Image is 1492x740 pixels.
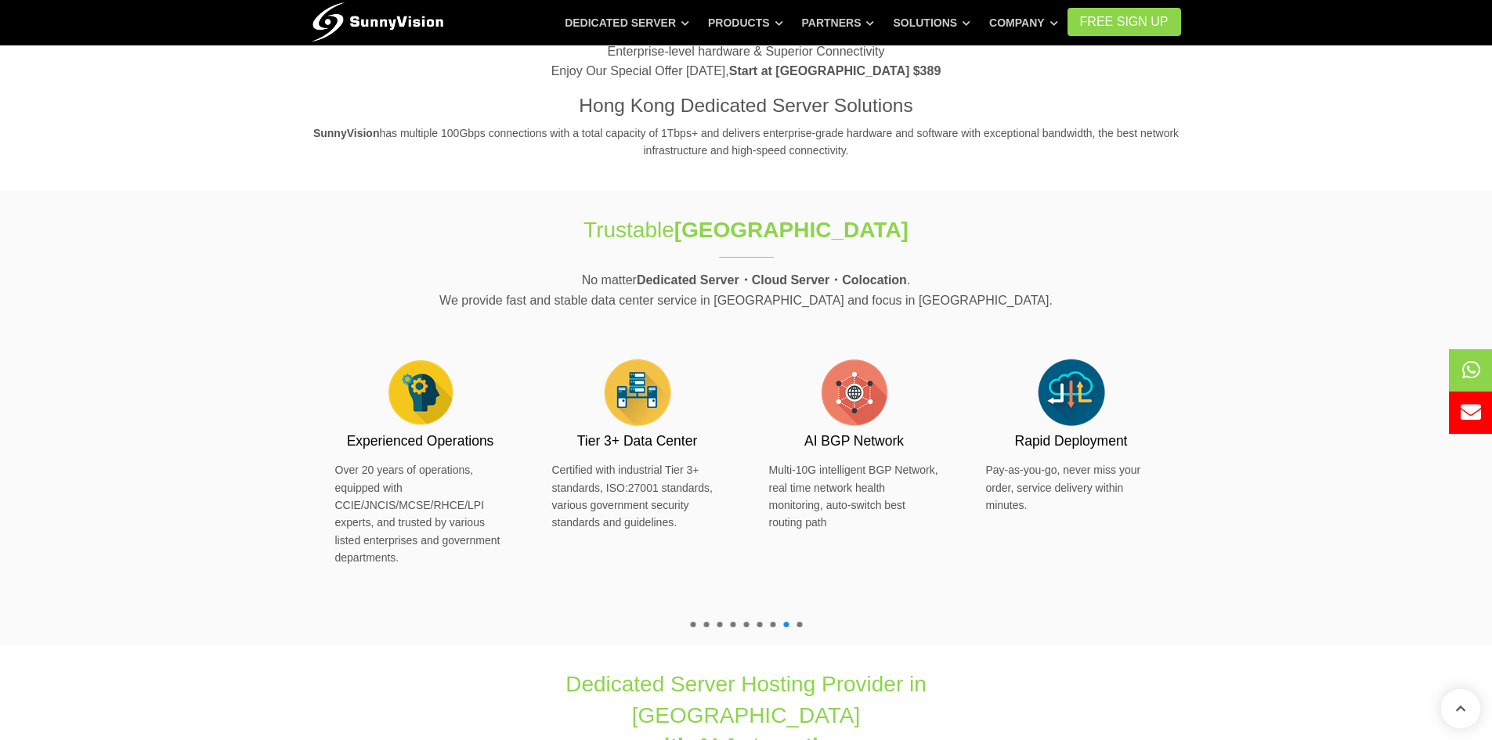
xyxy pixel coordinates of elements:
[335,431,506,451] h3: Experienced Operations
[989,9,1058,37] a: Company
[815,353,894,431] img: flat-internet.png
[312,92,1181,119] h3: Hong Kong Dedicated Server Solutions
[598,353,677,431] img: flat-server.png
[335,461,506,566] p: Over 20 years of operations, equipped with CCIE/JNCIS/MCSE/RHCE/LPI experts, and trusted by vario...
[769,431,940,451] h3: AI BGP Network
[637,273,907,287] strong: Dedicated Server・Cloud Server・Colocation
[1068,8,1181,36] a: FREE Sign Up
[312,42,1181,81] p: Enterprise-level hardware & Superior Connectivity Enjoy Our Special Offer [DATE],
[381,353,460,431] img: flat-ai.png
[802,9,875,37] a: Partners
[986,431,1157,451] h3: Rapid Deployment
[313,127,380,139] strong: SunnyVision
[1032,353,1111,431] img: flat-cloud-in-out.png
[552,431,723,451] h3: Tier 3+ Data Center
[893,9,970,37] a: Solutions
[565,9,689,37] a: Dedicated Server
[729,64,941,78] strong: Start at [GEOGRAPHIC_DATA] $389
[674,218,909,242] strong: [GEOGRAPHIC_DATA]
[708,9,783,37] a: Products
[312,125,1181,160] p: has multiple 100Gbps connections with a total capacity of 1Tbps+ and delivers enterprise-grade ha...
[312,270,1181,310] p: No matter . We provide fast and stable data center service in [GEOGRAPHIC_DATA] and focus in [GEO...
[486,215,1007,245] h1: Trustable
[769,461,940,532] p: Multi-10G intelligent BGP Network, real time network health monitoring, auto-switch best routing ...
[986,461,1157,514] p: Pay-as-you-go, never miss your order, service delivery within minutes.
[552,461,723,532] p: Certified with industrial Tier 3+ standards, ISO:27001 standards, various government security sta...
